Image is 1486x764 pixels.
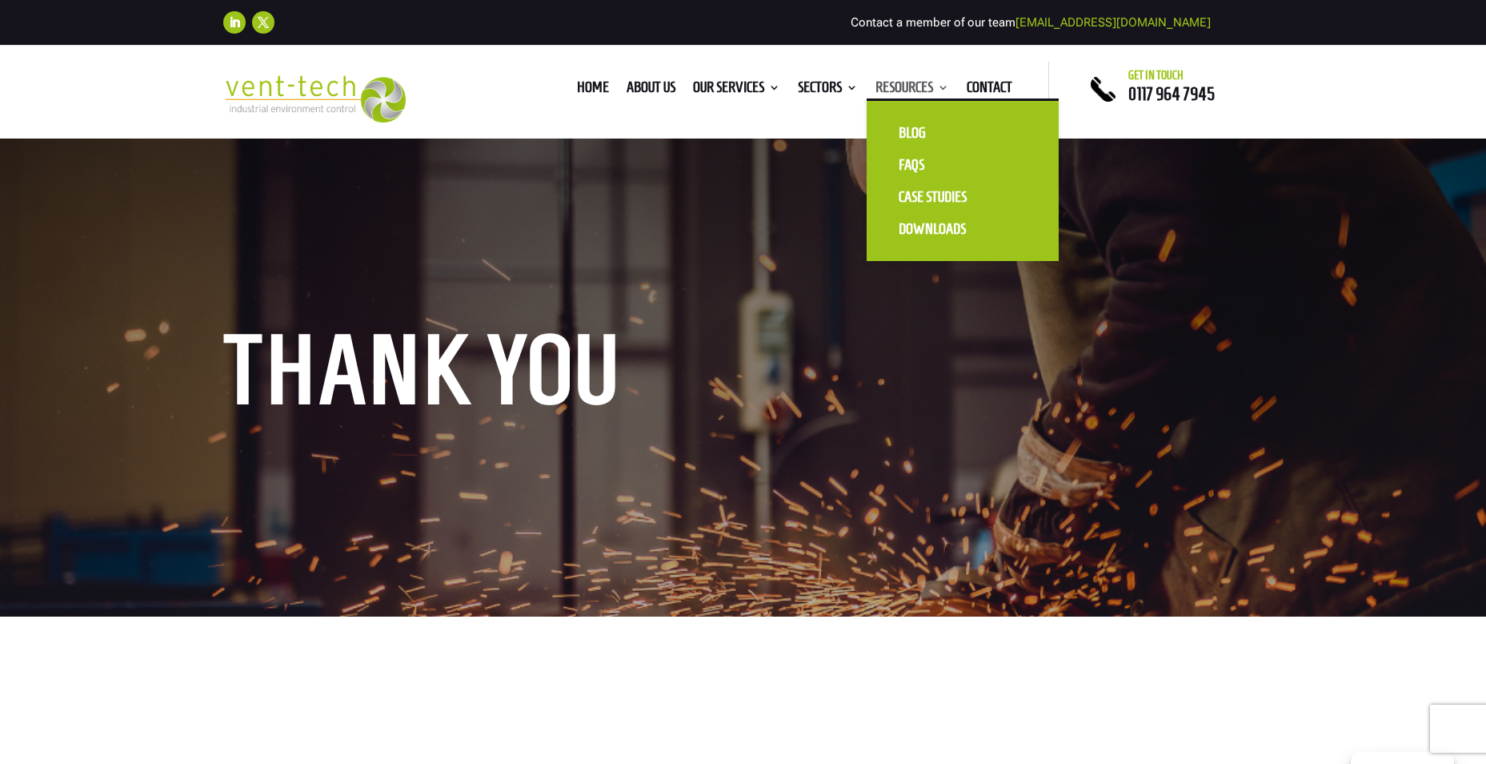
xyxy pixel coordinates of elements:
a: Contact [967,82,1012,99]
a: Our Services [693,82,780,99]
span: Contact a member of our team [851,15,1211,30]
a: Follow on LinkedIn [223,11,246,34]
a: Resources [875,82,949,99]
a: FAQS [883,149,1043,181]
a: Blog [883,117,1043,149]
span: Get in touch [1128,69,1184,82]
a: Sectors [798,82,858,99]
a: Downloads [883,213,1043,245]
a: 0117 964 7945 [1128,84,1215,103]
a: Follow on X [252,11,274,34]
a: About us [627,82,675,99]
a: Case Studies [883,181,1043,213]
img: 2023-09-27T08_35_16.549ZVENT-TECH---Clear-background [223,75,407,123]
a: Home [577,82,609,99]
a: [EMAIL_ADDRESS][DOMAIN_NAME] [1015,15,1211,30]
